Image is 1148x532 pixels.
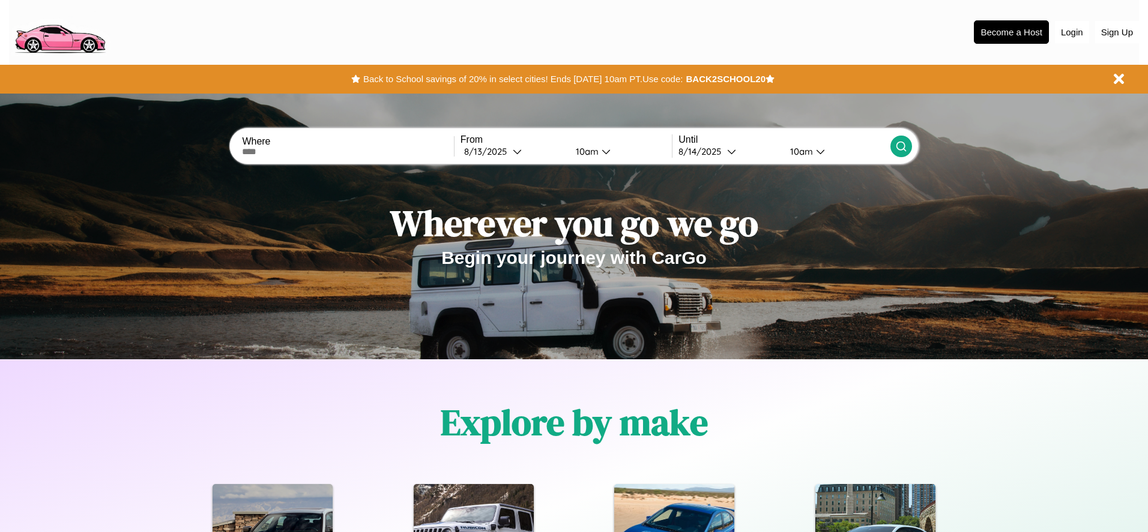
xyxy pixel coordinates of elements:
div: 10am [784,146,816,157]
img: logo [9,6,110,56]
b: BACK2SCHOOL20 [686,74,766,84]
button: Back to School savings of 20% in select cities! Ends [DATE] 10am PT.Use code: [360,71,686,88]
label: From [461,134,672,145]
div: 8 / 14 / 2025 [678,146,727,157]
div: 10am [570,146,602,157]
button: 10am [566,145,672,158]
label: Until [678,134,890,145]
button: Sign Up [1095,21,1139,43]
button: Become a Host [974,20,1049,44]
label: Where [242,136,453,147]
button: 8/13/2025 [461,145,566,158]
button: 10am [781,145,890,158]
div: 8 / 13 / 2025 [464,146,513,157]
h1: Explore by make [441,398,708,447]
button: Login [1055,21,1089,43]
